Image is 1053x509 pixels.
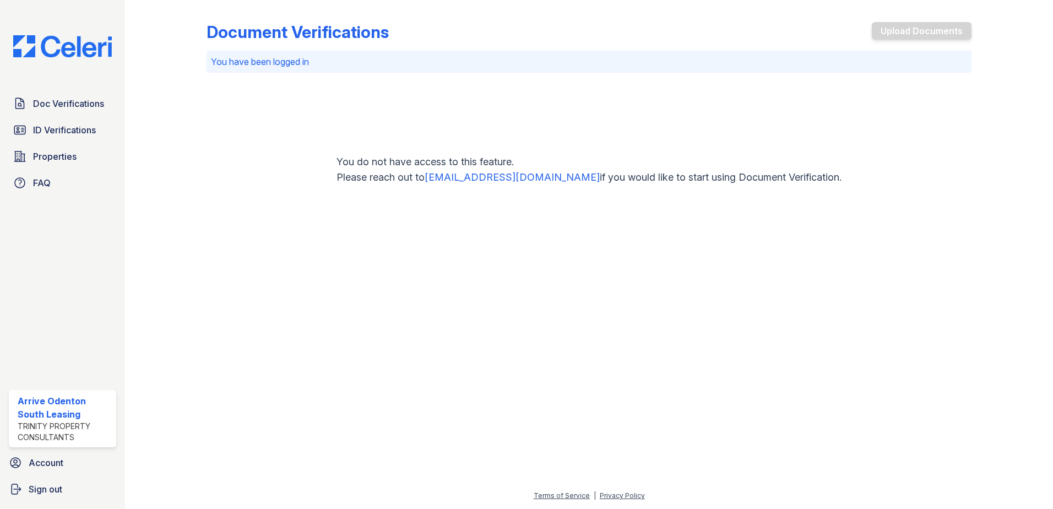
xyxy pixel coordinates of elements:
span: ID Verifications [33,123,96,137]
img: CE_Logo_Blue-a8612792a0a2168367f1c8372b55b34899dd931a85d93a1a3d3e32e68fde9ad4.png [4,35,121,57]
div: Trinity Property Consultants [18,421,112,443]
a: Properties [9,145,116,167]
a: Account [4,452,121,474]
a: ID Verifications [9,119,116,141]
span: Sign out [29,483,62,496]
span: FAQ [33,176,51,189]
a: [EMAIL_ADDRESS][DOMAIN_NAME] [425,171,600,183]
a: Doc Verifications [9,93,116,115]
a: FAQ [9,172,116,194]
a: Terms of Service [534,491,590,500]
span: Doc Verifications [33,97,104,110]
div: Document Verifications [207,22,389,42]
div: Arrive Odenton South Leasing [18,394,112,421]
p: You do not have access to this feature. Please reach out to if you would like to start using Docu... [336,154,842,185]
div: | [594,491,596,500]
p: You have been logged in [211,55,967,68]
span: Properties [33,150,77,163]
a: Sign out [4,478,121,500]
a: Privacy Policy [600,491,645,500]
span: Account [29,456,63,469]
